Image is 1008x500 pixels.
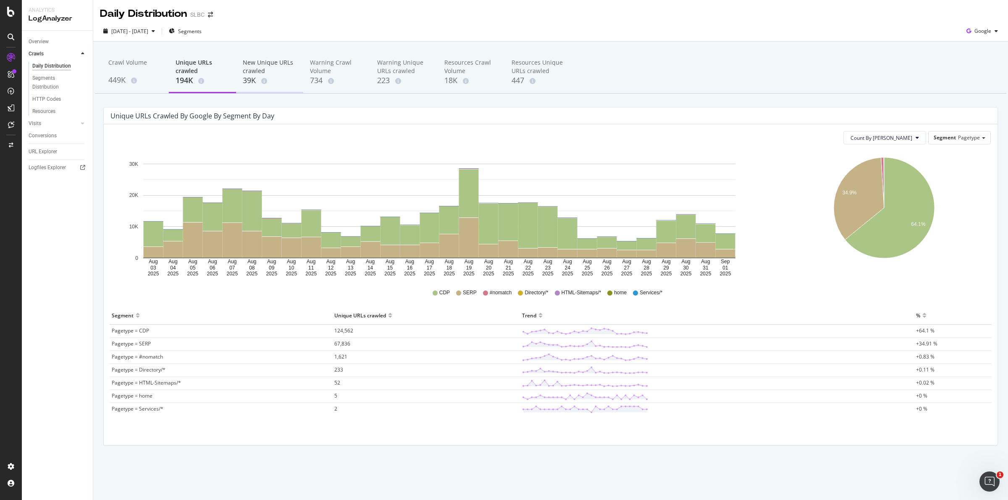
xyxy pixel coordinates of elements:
[683,265,689,271] text: 30
[466,265,472,271] text: 19
[29,37,87,46] a: Overview
[721,259,730,265] text: Sep
[700,271,711,277] text: 2025
[112,366,165,373] span: Pagetype = Directory/*
[444,58,498,75] div: Resources Crawl Volume
[32,62,87,71] a: Daily Distribution
[377,58,431,75] div: Warning Unique URLs crawled
[522,271,534,277] text: 2025
[345,271,356,277] text: 2025
[465,259,473,265] text: Aug
[512,75,565,86] div: 447
[439,289,450,296] span: CDP
[112,327,149,334] span: Pagetype = CDP
[110,151,769,277] svg: A chart.
[582,271,593,277] text: 2025
[29,7,86,14] div: Analytics
[424,271,435,277] text: 2025
[486,265,492,271] text: 20
[916,405,927,412] span: +0 %
[207,271,218,277] text: 2025
[110,112,274,120] div: Unique URLs crawled by google by Segment by Day
[916,392,927,399] span: +0 %
[326,259,335,265] text: Aug
[603,259,612,265] text: Aug
[29,163,66,172] div: Logfiles Explorer
[643,265,649,271] text: 28
[228,259,236,265] text: Aug
[614,289,627,296] span: home
[269,265,275,271] text: 09
[32,107,87,116] a: Resources
[29,131,87,140] a: Conversions
[310,58,364,75] div: Warning Crawl Volume
[129,224,138,230] text: 10K
[365,271,376,277] text: 2025
[190,265,196,271] text: 05
[149,259,157,265] text: Aug
[583,259,592,265] text: Aug
[112,353,163,360] span: Pagetype = #nomatch
[210,265,215,271] text: 06
[916,309,920,322] div: %
[226,271,238,277] text: 2025
[208,259,217,265] text: Aug
[916,340,937,347] span: +34.91 %
[463,271,475,277] text: 2025
[490,289,512,296] span: #nomatch
[404,271,415,277] text: 2025
[661,271,672,277] text: 2025
[229,265,235,271] text: 07
[407,265,413,271] text: 16
[642,259,651,265] text: Aug
[934,134,956,141] span: Segment
[974,27,991,34] span: Google
[525,289,548,296] span: Directory/*
[287,259,296,265] text: Aug
[562,289,601,296] span: HTML-Sitemaps/*
[963,24,1001,38] button: Google
[100,24,158,38] button: [DATE] - [DATE]
[446,265,452,271] text: 18
[267,259,276,265] text: Aug
[621,271,633,277] text: 2025
[661,259,670,265] text: Aug
[29,147,57,156] div: URL Explorer
[29,50,79,58] a: Crawls
[622,259,631,265] text: Aug
[585,265,591,271] text: 25
[32,95,87,104] a: HTTP Codes
[334,327,353,334] span: 124,562
[150,265,156,271] text: 03
[247,259,256,265] text: Aug
[366,259,375,265] text: Aug
[444,271,455,277] text: 2025
[545,265,551,271] text: 23
[348,265,354,271] text: 13
[266,271,277,277] text: 2025
[176,75,229,86] div: 194K
[334,340,350,347] span: 67,836
[334,392,337,399] span: 5
[601,271,613,277] text: 2025
[850,134,912,141] span: Count By Day
[334,405,337,412] span: 2
[328,265,334,271] text: 12
[112,379,181,386] span: Pagetype = HTML-Sitemaps/*
[32,62,71,71] div: Daily Distribution
[135,255,138,261] text: 0
[29,119,79,128] a: Visits
[29,147,87,156] a: URL Explorer
[29,14,86,24] div: LogAnalyzer
[562,271,573,277] text: 2025
[444,75,498,86] div: 18K
[334,379,340,386] span: 52
[108,75,162,86] div: 449K
[843,131,926,144] button: Count By [PERSON_NAME]
[176,58,229,75] div: Unique URLs crawled
[112,309,134,322] div: Segment
[168,259,177,265] text: Aug
[188,259,197,265] text: Aug
[641,271,652,277] text: 2025
[190,10,205,19] div: SLBC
